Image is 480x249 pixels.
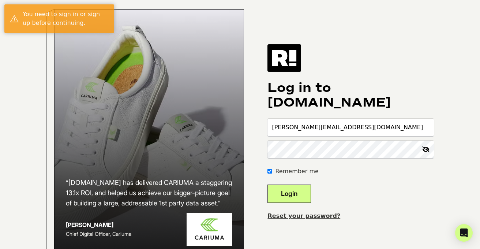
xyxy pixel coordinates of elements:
[267,185,311,203] button: Login
[455,224,473,242] div: Open Intercom Messenger
[267,212,340,219] a: Reset your password?
[267,119,434,136] input: Email
[275,167,318,176] label: Remember me
[267,81,434,110] h1: Log in to [DOMAIN_NAME]
[267,44,301,71] img: Retention.com
[66,231,131,237] span: Chief Digital Officer, Cariuma
[66,178,233,208] h2: “[DOMAIN_NAME] has delivered CARIUMA a staggering 13.1x ROI, and helped us achieve our bigger-pic...
[23,10,109,27] div: You need to sign in or sign up before continuing.
[187,213,232,246] img: Cariuma
[66,221,113,228] strong: [PERSON_NAME]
